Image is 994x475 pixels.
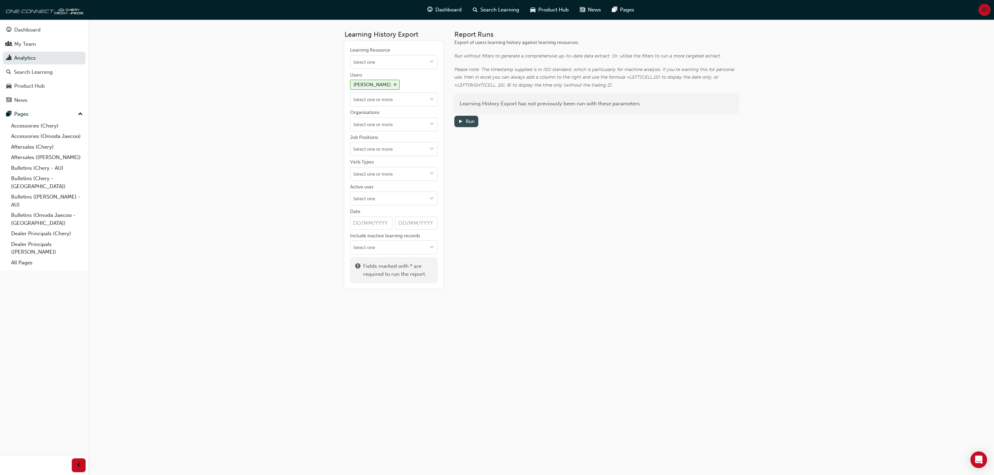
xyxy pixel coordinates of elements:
[345,30,443,38] h3: Learning History Export
[6,83,11,89] span: car-icon
[427,6,433,14] span: guage-icon
[6,111,11,117] span: pages-icon
[422,3,467,17] a: guage-iconDashboard
[530,6,535,14] span: car-icon
[350,134,378,141] div: Job Positions
[14,110,28,118] div: Pages
[14,82,45,90] div: Product Hub
[3,108,86,121] button: Pages
[525,3,574,17] a: car-iconProduct Hub
[14,96,27,104] div: News
[395,217,438,230] input: Date
[8,173,86,192] a: Bulletins (Chery - [GEOGRAPHIC_DATA])
[8,228,86,239] a: Dealer Principals (Chery)
[3,66,86,79] a: Search Learning
[473,6,478,14] span: search-icon
[426,118,437,131] button: toggle menu
[426,241,437,254] button: toggle menu
[8,210,86,228] a: Bulletins (Omoda Jaecoo - [GEOGRAPHIC_DATA])
[429,122,434,127] span: down-icon
[429,147,434,152] span: down-icon
[14,40,36,48] div: My Team
[350,217,393,230] input: Date
[350,232,420,239] div: Include inactive learning records
[350,241,437,254] input: Include inactive learning recordstoggle menu
[3,3,83,17] img: oneconnect
[14,68,53,76] div: Search Learning
[588,6,601,14] span: News
[466,118,474,124] div: Run
[8,131,86,142] a: Accessories (Omoda Jaecoo)
[8,142,86,152] a: Aftersales (Chery)
[350,208,360,215] div: Date
[8,192,86,210] a: Bulletins ([PERSON_NAME] - AU)
[355,262,360,278] span: exclaim-icon
[454,116,479,127] button: Run
[8,121,86,131] a: Accessories (Chery)
[350,93,437,106] input: Users[PERSON_NAME]cross-icontoggle menu
[3,38,86,51] a: My Team
[454,30,738,38] h3: Report Runs
[350,109,380,116] div: Organisations
[607,3,640,17] a: pages-iconPages
[467,3,525,17] a: search-iconSearch Learning
[454,39,579,45] span: Export of users learning history against learning resources.
[426,55,437,69] button: toggle menu
[3,22,86,108] button: DashboardMy TeamAnalyticsSearch LearningProduct HubNews
[426,93,437,106] button: toggle menu
[580,6,585,14] span: news-icon
[6,27,11,33] span: guage-icon
[393,83,397,87] span: cross-icon
[8,163,86,174] a: Bulletins (Chery - AU)
[426,142,437,156] button: toggle menu
[538,6,569,14] span: Product Hub
[78,110,83,119] span: up-icon
[6,97,11,104] span: news-icon
[970,451,987,468] div: Open Intercom Messenger
[8,239,86,257] a: Dealer Principals ([PERSON_NAME])
[76,461,81,470] span: prev-icon
[981,6,988,14] span: JD
[426,167,437,181] button: toggle menu
[454,52,738,60] div: Run without filters to generate a comprehensive up-to-date data extract. Or, utilise the filters ...
[3,52,86,64] a: Analytics
[429,196,434,202] span: down-icon
[454,95,738,113] div: Learning History Export has not previously been run with these parameters
[354,81,391,89] div: [PERSON_NAME]
[350,167,437,181] input: Verb Typestoggle menu
[458,119,463,125] span: play-icon
[435,6,462,14] span: Dashboard
[363,262,433,278] span: Fields marked with * are required to run the report.
[3,24,86,36] a: Dashboard
[3,80,86,93] a: Product Hub
[8,257,86,268] a: All Pages
[6,41,11,47] span: people-icon
[612,6,617,14] span: pages-icon
[8,152,86,163] a: Aftersales ([PERSON_NAME])
[429,97,434,103] span: down-icon
[350,55,437,69] input: Learning Resourcetoggle menu
[480,6,519,14] span: Search Learning
[6,69,11,76] span: search-icon
[574,3,607,17] a: news-iconNews
[6,55,11,61] span: chart-icon
[426,192,437,205] button: toggle menu
[350,118,437,131] input: Organisationstoggle menu
[14,26,41,34] div: Dashboard
[350,47,390,54] div: Learning Resource
[978,4,991,16] button: JD
[350,142,437,156] input: Job Positionstoggle menu
[429,59,434,65] span: down-icon
[620,6,634,14] span: Pages
[350,72,362,79] div: Users
[454,66,738,89] div: Please note: The timestamp supplied is in ISO standard, which is particularly for machine analysi...
[350,159,374,166] div: Verb Types
[429,171,434,177] span: down-icon
[3,94,86,107] a: News
[350,192,437,205] input: Active usertoggle menu
[429,245,434,251] span: down-icon
[350,184,374,191] div: Active user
